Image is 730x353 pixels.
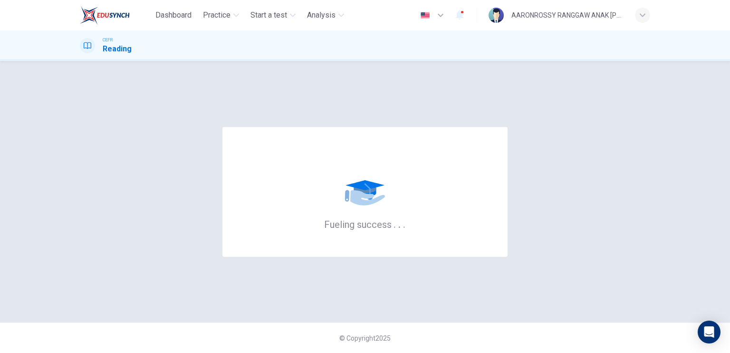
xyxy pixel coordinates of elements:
[307,10,336,21] span: Analysis
[103,37,113,43] span: CEFR
[103,43,132,55] h1: Reading
[511,10,624,21] div: AARONROSSY RANGGAW ANAK [PERSON_NAME]
[80,6,130,25] img: EduSynch logo
[489,8,504,23] img: Profile picture
[398,216,401,231] h6: .
[152,7,195,24] button: Dashboard
[324,218,406,230] h6: Fueling success
[393,216,396,231] h6: .
[339,334,391,342] span: © Copyright 2025
[247,7,299,24] button: Start a test
[199,7,243,24] button: Practice
[303,7,348,24] button: Analysis
[403,216,406,231] h6: .
[250,10,287,21] span: Start a test
[698,321,720,343] div: Open Intercom Messenger
[80,6,152,25] a: EduSynch logo
[203,10,231,21] span: Practice
[155,10,192,21] span: Dashboard
[419,12,431,19] img: en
